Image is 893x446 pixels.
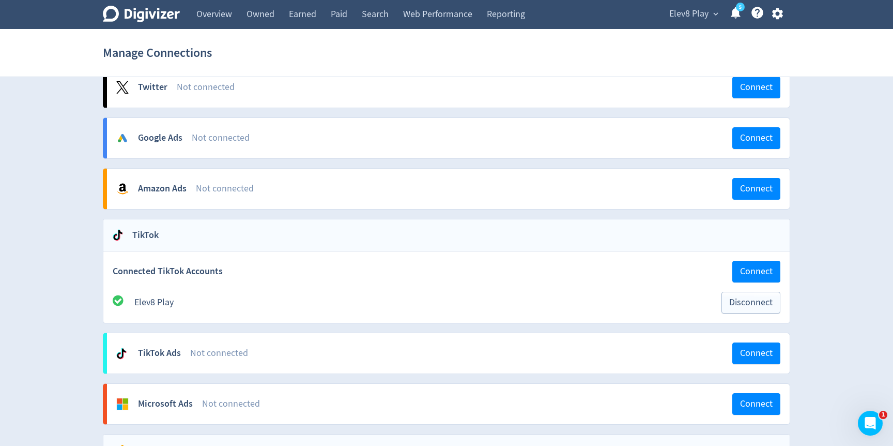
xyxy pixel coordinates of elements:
[107,169,790,209] a: Amazon AdsNot connectedConnect
[732,77,780,98] button: Connect
[721,292,780,314] button: Disconnect
[107,384,790,424] a: Microsoft AdsNot connectedConnect
[103,36,212,69] h1: Manage Connections
[138,347,181,360] div: TikTok Ads
[138,81,167,94] div: Twitter
[740,133,773,143] span: Connect
[732,127,780,149] button: Connect
[711,9,720,19] span: expand_more
[177,81,732,94] div: Not connected
[196,182,732,195] div: Not connected
[732,261,780,283] button: Connect
[732,343,780,364] button: Connect
[729,298,773,307] span: Disconnect
[740,267,773,276] span: Connect
[138,397,193,410] div: Microsoft Ads
[107,333,790,374] a: TikTok AdsNot connectedConnect
[107,67,790,108] a: TwitterNot connectedConnect
[879,411,887,419] span: 1
[138,182,187,195] div: Amazon Ads
[669,6,709,22] span: Elev8 Play
[202,397,732,410] div: Not connected
[113,294,134,310] div: All good
[125,229,159,242] h2: TikTok
[666,6,721,22] button: Elev8 Play
[740,399,773,409] span: Connect
[107,118,790,158] a: Google AdsNot connectedConnect
[740,184,773,194] span: Connect
[134,296,174,308] a: Elev8 Play
[740,83,773,92] span: Connect
[740,349,773,358] span: Connect
[732,393,780,415] button: Connect
[190,347,732,360] div: Not connected
[732,178,780,200] button: Connect
[192,131,732,144] div: Not connected
[138,131,182,144] div: Google Ads
[739,4,742,11] text: 5
[113,265,223,278] span: Connected TikTok Accounts
[736,3,745,11] a: 5
[858,411,883,436] iframe: Intercom live chat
